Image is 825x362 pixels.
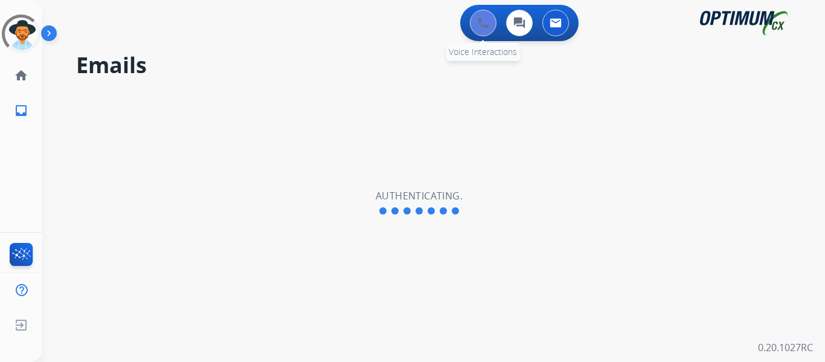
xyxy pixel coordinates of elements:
mat-icon: home [14,68,28,83]
span: Voice Interactions [449,46,517,57]
mat-icon: inbox [14,103,28,118]
h2: Authenticating. [376,189,463,203]
p: 0.20.1027RC [758,340,813,355]
h2: Emails [76,53,796,77]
